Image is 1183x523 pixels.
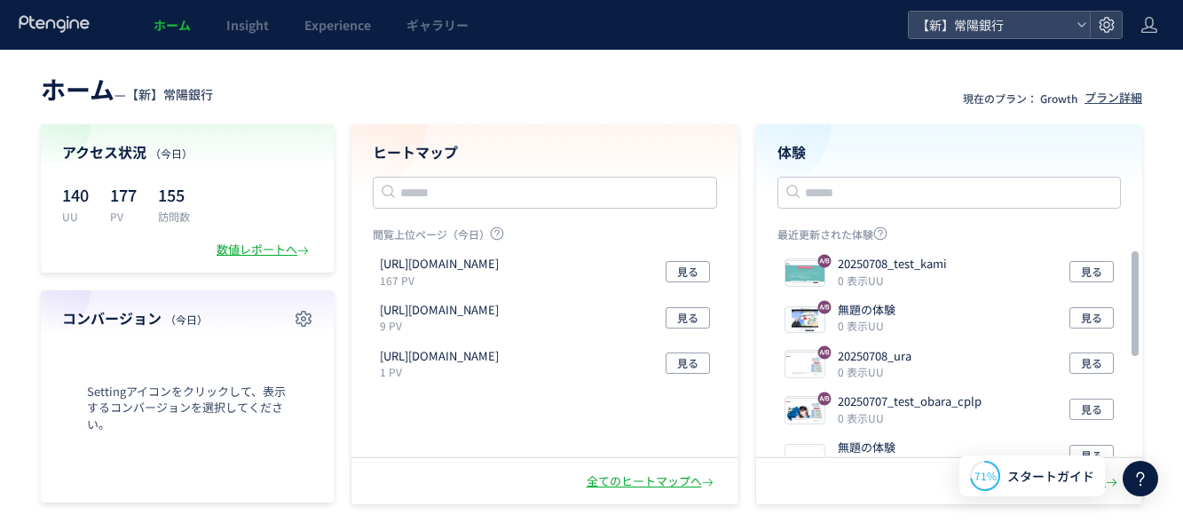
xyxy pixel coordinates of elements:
[1081,353,1102,374] span: 見る
[1069,307,1114,329] button: 見る
[666,353,710,374] button: 見る
[126,85,213,103] span: 【新】常陽銀行
[1081,307,1102,329] span: 見る
[785,445,824,470] img: bf0f40d775fb01cb50b50720d2bbca331751948744116.png
[911,12,1069,38] span: 【新】常陽銀行
[62,209,89,224] p: UU
[838,410,884,425] i: 0 表示UU
[777,142,1122,162] h4: 体験
[226,16,269,34] span: Insight
[838,393,982,410] p: 20250707_test_obara_cplp
[406,16,469,34] span: ギャラリー
[41,71,114,107] span: ホーム
[62,384,312,433] span: Settingアイコンをクリックして、表示するコンバージョンを選択してください。
[380,273,506,288] p: 167 PV
[158,209,190,224] p: 訪問数
[838,273,884,288] i: 0 表示UU
[974,468,997,483] span: 71%
[1084,90,1142,107] div: プラン詳細
[41,71,213,107] div: —
[785,399,824,424] img: 4c6e46aa62353dbc66ae100bde83380f1751884067141.jpeg
[677,261,698,282] span: 見る
[380,318,506,333] p: 9 PV
[380,364,506,379] p: 1 PV
[217,242,312,258] div: 数値レポートへ
[1007,467,1094,486] span: スタートガイド
[373,226,717,249] p: 閲覧上位ページ（今日）
[1081,261,1102,282] span: 見る
[785,353,824,377] img: 4c6e46aa62353dbc66ae100bde83380f1751949411681.jpeg
[150,146,193,161] span: （今日）
[587,473,717,490] div: 全てのヒートマップへ
[785,307,824,332] img: 3563f2ab427c118b135965cd1e84ff4d1751950618282.png
[838,256,947,273] p: 20250708_test_kami
[304,16,371,34] span: Experience
[838,440,895,456] p: 無題の体験
[666,307,710,329] button: 見る
[154,16,191,34] span: ホーム
[110,180,137,209] p: 177
[785,261,824,286] img: b77322ae1a412ab457cd27bb9849f21b1751953075287.jpeg
[1081,399,1102,420] span: 見る
[62,308,312,329] h4: コンバージョン
[677,307,698,329] span: 見る
[1069,261,1114,282] button: 見る
[62,180,89,209] p: 140
[1069,399,1114,420] button: 見る
[838,318,884,333] i: 0 表示UU
[380,256,499,273] p: https://joyobank.co.jp/personal/loan/education/lp
[677,353,698,374] span: 見る
[158,180,190,209] p: 155
[165,312,208,327] span: （今日）
[777,226,1122,249] p: 最近更新された体験
[838,456,884,471] i: 0 表示UU
[838,364,884,379] i: 0 表示UU
[380,348,499,365] p: https://joyobank.co.jp/personal/loan/cashpit/lp/index.html
[838,302,895,319] p: 無題の体験
[666,261,710,282] button: 見る
[62,142,312,162] h4: アクセス状況
[1069,353,1114,374] button: 見る
[1069,445,1114,466] button: 見る
[373,142,717,162] h4: ヒートマップ
[380,302,499,319] p: https://joyobank.co.jp/personal/loan/education/lp/index.html
[838,348,911,365] p: 20250708_ura
[963,91,1077,106] p: 現在のプラン： Growth
[110,209,137,224] p: PV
